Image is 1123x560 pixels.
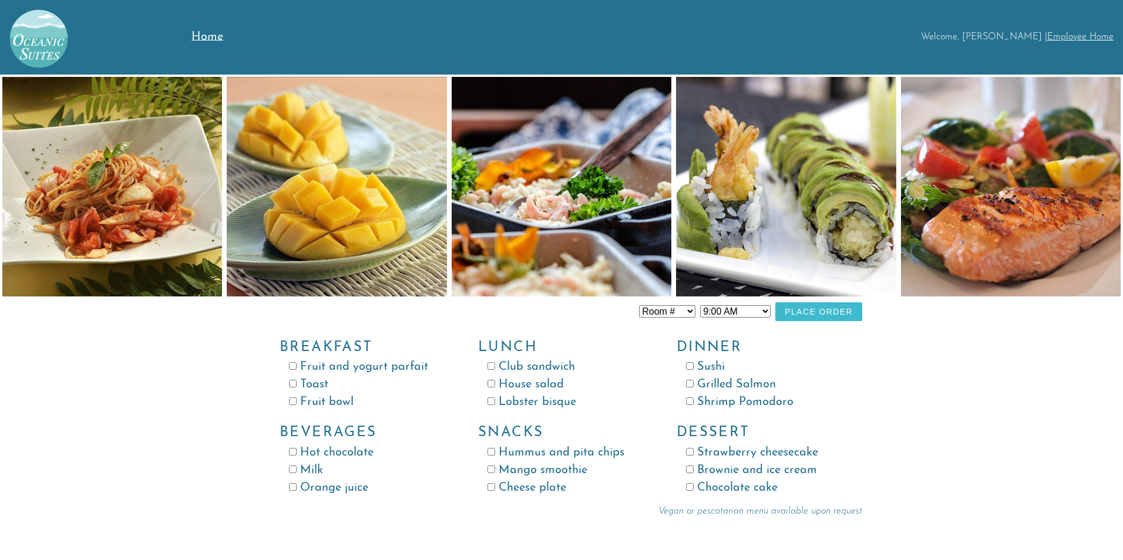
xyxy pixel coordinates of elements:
label: Grilled Salmon [686,376,838,393]
input: Hummus and pita chips [487,448,495,456]
span: Home [191,31,223,43]
img: food-3.94f87b04.jpg [452,77,671,296]
a: Employee Home [1047,32,1114,42]
label: Club sandwich [487,358,639,376]
img: food-1.8ac968cf.jpg [2,77,222,296]
input: Grilled Salmon [686,380,694,387]
input: Fruit bowl [289,397,297,405]
h3: Beverages [280,425,441,441]
input: Orange juice [289,483,297,491]
h3: Lunch [478,340,639,356]
div: Welcome, [PERSON_NAME] | [281,32,1114,42]
h3: Dessert [677,425,838,441]
label: Mango smoothie [487,461,639,479]
label: Milk [289,461,441,479]
input: Sushi [686,362,694,370]
input: Strawberry cheesecake [686,448,694,456]
input: Shrimp Pomodoro [686,397,694,405]
input: House salad [487,380,495,387]
input: Brownie and ice cream [686,465,694,473]
input: Cheese plate [487,483,495,491]
input: Toast [289,380,297,387]
label: Chocolate cake [686,479,838,497]
h3: Snacks [478,425,639,441]
input: Fruit and yogurt parfait [289,362,297,370]
label: Shrimp Pomodoro [686,393,838,411]
label: Hot chocolate [289,444,441,461]
h3: Dinner [677,340,838,356]
input: Chocolate cake [686,483,694,491]
button: Place Order [775,302,862,321]
label: Fruit bowl [289,393,441,411]
label: Sushi [686,358,838,376]
label: Hummus and pita chips [487,444,639,461]
label: House salad [487,376,639,393]
input: Hot chocolate [289,448,297,456]
img: food-4.9b73d051.jpg [676,77,896,296]
input: Club sandwich [487,362,495,370]
label: Orange juice [289,479,441,497]
label: Toast [289,376,441,393]
img: food-2.61876005.jpg [227,77,446,296]
label: Brownie and ice cream [686,461,838,479]
img: food-5.a1d200c0.jpg [901,77,1121,296]
input: Milk [289,465,297,473]
h3: Breakfast [280,340,441,356]
input: Lobster bisque [487,397,495,405]
input: Mango smoothie [487,465,495,473]
label: Cheese plate [487,479,639,497]
label: Lobster bisque [487,393,639,411]
label: Fruit and yogurt parfait [289,358,441,376]
p: Vegan or pescatarian menu available upon request [261,506,862,517]
label: Strawberry cheesecake [686,444,838,461]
